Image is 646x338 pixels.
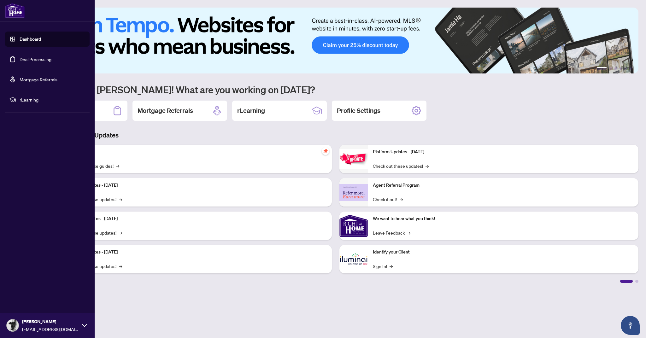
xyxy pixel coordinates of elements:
a: Leave Feedback→ [373,229,410,236]
p: Platform Updates - [DATE] [66,249,327,256]
span: → [119,229,122,236]
span: → [119,196,122,203]
a: Dashboard [20,36,41,42]
button: 3 [614,67,617,70]
span: → [390,263,393,270]
button: 2 [609,67,612,70]
img: Platform Updates - June 23, 2025 [339,149,368,169]
a: Mortgage Referrals [20,77,57,82]
p: Platform Updates - [DATE] [373,149,633,155]
h2: Mortgage Referrals [138,106,193,115]
img: logo [5,3,25,18]
img: We want to hear what you think! [339,212,368,240]
img: Profile Icon [7,319,19,331]
span: → [119,263,122,270]
p: Identify your Client [373,249,633,256]
button: Open asap [621,316,640,335]
h1: Welcome back [PERSON_NAME]! What are you working on [DATE]? [33,84,638,96]
img: Identify your Client [339,245,368,273]
h3: Brokerage & Industry Updates [33,131,638,140]
button: 4 [620,67,622,70]
img: Agent Referral Program [339,184,368,201]
span: → [426,162,429,169]
button: 6 [630,67,632,70]
h2: rLearning [237,106,265,115]
button: 1 [597,67,607,70]
p: Agent Referral Program [373,182,633,189]
span: → [407,229,410,236]
button: 5 [625,67,627,70]
span: pushpin [322,147,329,155]
span: → [116,162,119,169]
p: We want to hear what you think! [373,215,633,222]
p: Platform Updates - [DATE] [66,182,327,189]
h2: Profile Settings [337,106,380,115]
img: Slide 0 [33,8,638,73]
a: Check out these updates!→ [373,162,429,169]
a: Sign In!→ [373,263,393,270]
span: [PERSON_NAME] [22,318,79,325]
a: Check it out!→ [373,196,403,203]
span: → [400,196,403,203]
span: rLearning [20,96,85,103]
span: [EMAIL_ADDRESS][DOMAIN_NAME] [22,326,79,333]
p: Self-Help [66,149,327,155]
p: Platform Updates - [DATE] [66,215,327,222]
a: Deal Processing [20,56,51,62]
